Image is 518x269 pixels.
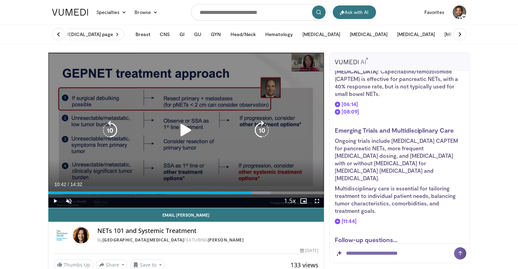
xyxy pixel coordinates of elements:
button: GYN [207,28,225,41]
strong: [06:14] [341,101,358,107]
button: Ask with AI [333,5,376,19]
button: [MEDICAL_DATA] [346,28,392,41]
img: Avatar [453,5,466,19]
a: [06:14] [335,100,358,108]
button: Head/Neck [226,28,260,41]
img: Avatar [73,227,89,243]
input: Question for AI [330,244,470,263]
button: Breast [131,28,154,41]
strong: [11:44] [341,218,357,224]
button: CNS [156,28,174,41]
li: Multidisciplinary care is essential for tailoring treatment to individual patient needs, balancin... [335,185,465,215]
button: [MEDICAL_DATA] [440,28,486,41]
strong: Emerging Trials and Multidisciplinary Care [335,127,453,134]
a: Browse [130,5,162,19]
button: GI [175,28,189,41]
button: Play [48,194,62,208]
a: [GEOGRAPHIC_DATA][MEDICAL_DATA] [103,237,184,243]
img: Yale Cancer Center [54,227,70,243]
strong: [MEDICAL_DATA] [335,68,378,74]
div: [DATE] [300,248,318,254]
li: : Capecitabine/temozolomide (CAPTEM) is effective for pancreatic NETs, with a 40% response rate, ... [335,68,465,98]
button: Fullscreen [310,194,324,208]
a: Email [PERSON_NAME] [48,208,324,222]
button: GU [190,28,205,41]
strong: [08:09] [341,108,359,115]
button: Enable picture-in-picture mode [297,194,310,208]
img: VuMedi Logo [52,9,88,16]
span: / [68,182,69,187]
div: Progress Bar [48,191,324,194]
a: Visit [MEDICAL_DATA] page [48,29,125,40]
input: Search topics, interventions [191,4,327,20]
a: [08:09] [335,108,359,115]
a: [PERSON_NAME] [208,237,244,243]
div: By FEATURING [97,237,319,243]
span: 14:32 [70,182,82,187]
a: [11:44] [335,217,357,225]
a: Favorites [420,5,449,19]
button: [MEDICAL_DATA] [393,28,439,41]
button: [MEDICAL_DATA] [298,28,344,41]
span: 133 views [291,261,318,269]
button: Playback Rate [283,194,297,208]
h3: Follow-up questions... [335,236,465,244]
button: Unmute [62,194,76,208]
video-js: Video Player [48,53,324,208]
li: Ongoing trials include [MEDICAL_DATA] CAPTEM for pancreatic NETs, more frequent [MEDICAL_DATA] do... [335,137,465,182]
span: 10:42 [54,182,66,187]
button: Hematology [261,28,297,41]
img: vumedi-ai-logo.svg [335,57,368,64]
h4: NETs 101 and Systemic Treatment [97,227,319,235]
a: Specialties [92,5,131,19]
